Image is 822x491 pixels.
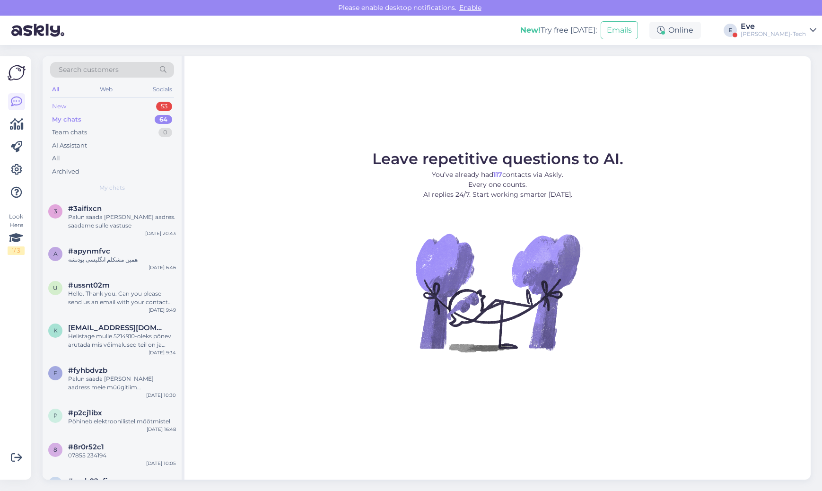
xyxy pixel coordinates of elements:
[68,324,166,332] span: kauri.maegi@asbgreenworld.com
[601,21,638,39] button: Emails
[741,30,806,38] div: [PERSON_NAME]-Tech
[68,451,176,460] div: 07855 234194
[52,154,60,163] div: All
[50,83,61,96] div: All
[520,25,597,36] div: Try free [DATE]:
[52,115,81,124] div: My chats
[68,289,176,307] div: Hello. Thank you. Can you please send us an email with your contact and we will be in contact? [E...
[146,392,176,399] div: [DATE] 10:30
[52,141,87,150] div: AI Assistant
[68,443,104,451] span: #8r0r52c1
[493,170,502,179] b: 117
[158,128,172,137] div: 0
[52,167,79,176] div: Archived
[372,149,623,168] span: Leave repetitive questions to AI.
[372,170,623,200] p: You’ve already had contacts via Askly. Every one counts. AI replies 24/7. Start working smarter [...
[724,24,737,37] div: E
[149,307,176,314] div: [DATE] 9:49
[68,409,102,417] span: #p2cj1ibx
[649,22,701,39] div: Online
[68,417,176,426] div: Põhineb elektroonilistel mõõtmistel
[68,255,176,264] div: همین مشکلم انگلیسی بودنشه
[68,281,110,289] span: #ussnt02m
[53,327,58,334] span: k
[59,65,119,75] span: Search customers
[520,26,541,35] b: New!
[149,349,176,356] div: [DATE] 9:34
[98,83,114,96] div: Web
[68,213,176,230] div: Palun saada [PERSON_NAME] aadres. saadame sulle vastuse
[68,375,176,392] div: Palun saada [PERSON_NAME] aadress meie müügitiim kontakteerub teiega
[54,208,57,215] span: 3
[99,184,125,192] span: My chats
[53,284,58,291] span: u
[741,23,816,38] a: Eve[PERSON_NAME]-Tech
[53,250,58,257] span: a
[151,83,174,96] div: Socials
[68,332,176,349] div: Helistage mulle 5214910-oleks põnev arutada mis võimalused teil on ja kuidas saaksime koostööd teha
[456,3,484,12] span: Enable
[68,366,107,375] span: #fyhbdvzb
[52,128,87,137] div: Team chats
[155,115,172,124] div: 64
[147,426,176,433] div: [DATE] 16:48
[8,64,26,82] img: Askly Logo
[8,246,25,255] div: 1 / 3
[146,460,176,467] div: [DATE] 10:05
[8,212,25,255] div: Look Here
[53,412,58,419] span: p
[68,477,107,485] span: #qwb02cfj
[741,23,806,30] div: Eve
[149,264,176,271] div: [DATE] 6:46
[52,102,66,111] div: New
[53,446,57,453] span: 8
[156,102,172,111] div: 53
[145,230,176,237] div: [DATE] 20:43
[68,247,110,255] span: #apynmfvc
[53,369,57,377] span: f
[68,204,102,213] span: #3aifixcn
[412,207,583,377] img: No Chat active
